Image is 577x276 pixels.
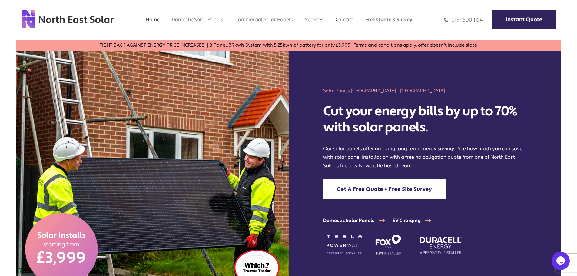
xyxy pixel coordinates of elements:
iframe: chat widget [552,252,571,270]
span: starting from [43,241,80,248]
h1: Solar Panels [GEOGRAPHIC_DATA] – [GEOGRAPHIC_DATA] [323,87,526,94]
a: Instant Quote [492,10,556,29]
a: 0191 500 1154 [444,16,483,23]
a: EV Charging [393,218,439,224]
a: Home [146,16,160,23]
span: . [425,119,428,136]
a: Get A Free Quote + Free Site Survey [323,179,446,199]
a: Commercial Solar Panels [235,16,293,23]
img: phone icon [444,16,448,23]
img: north east solar logo [21,9,114,29]
a: Services [305,16,323,23]
a: Contact [336,16,353,23]
span: Solar Installs [37,231,86,241]
span: £3,999 [37,248,86,268]
p: Our solar panels offer amazing long term energy savings. See how much you can save with solar pan... [323,145,526,170]
a: Free Quote & Survey [365,16,412,23]
h2: Cut your energy bills by up to 70% with solar panels [323,103,526,135]
a: Domestic Solar Panels [323,218,393,224]
a: Domestic Solar Panels [172,16,223,23]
